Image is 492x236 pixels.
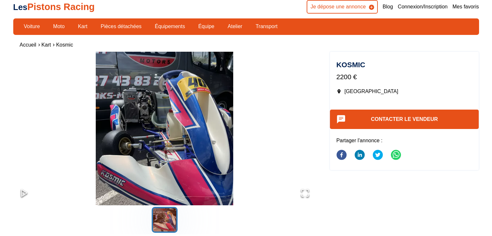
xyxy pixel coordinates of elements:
[294,182,316,205] button: Open Fullscreen
[20,21,44,32] a: Voiture
[336,146,347,165] button: facebook
[371,116,438,122] a: Contacter le vendeur
[20,42,37,48] a: Accueil
[398,3,448,10] a: Connexion/Inscription
[453,3,479,10] a: Mes favoris
[49,21,69,32] a: Moto
[336,61,473,69] h1: Kosmic
[74,21,92,32] a: Kart
[336,88,473,95] p: [GEOGRAPHIC_DATA]
[13,52,316,205] div: Go to Slide 1
[13,182,35,205] button: Play or Pause Slideshow
[13,207,316,233] div: Thumbnail Navigation
[336,72,473,81] p: 2200 €
[96,21,146,32] a: Pièces détachées
[391,146,401,165] button: whatsapp
[251,21,282,32] a: Transport
[152,207,178,233] button: Go to Slide 1
[41,42,51,48] a: Kart
[373,146,383,165] button: twitter
[56,42,73,48] a: Kosmic
[13,2,95,12] a: LesPistons Racing
[151,21,189,32] a: Équipements
[383,3,393,10] a: Blog
[13,3,27,12] span: Les
[355,146,365,165] button: linkedin
[330,110,479,129] button: Contacter le vendeur
[224,21,246,32] a: Atelier
[194,21,219,32] a: Équipe
[336,137,473,144] p: Partager l'annonce :
[13,52,316,220] img: image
